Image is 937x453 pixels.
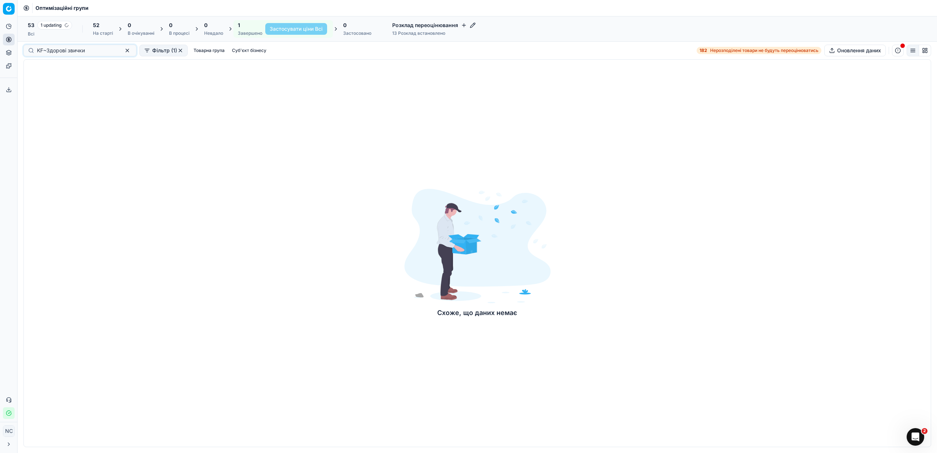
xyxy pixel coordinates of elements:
[35,4,89,12] nav: breadcrumb
[700,48,707,53] strong: 182
[343,22,346,29] span: 0
[204,30,223,36] div: Невдало
[128,30,154,36] div: В очікуванні
[35,4,89,12] span: Оптимізаційні групи
[392,22,476,29] h4: Розклад переоцінювання
[697,47,821,54] a: 182Нерозподілені товари не будуть переоцінюватись
[139,45,188,56] button: Фільтр (1)
[128,22,131,29] span: 0
[28,22,34,29] span: 53
[37,47,117,54] input: Пошук
[922,428,927,434] span: 2
[191,46,228,55] button: Товарна група
[3,426,14,437] span: NC
[238,22,240,29] span: 1
[169,22,172,29] span: 0
[229,46,269,55] button: Суб'єкт бізнесу
[93,22,100,29] span: 52
[404,308,551,318] div: Схоже, що даних немає
[907,428,924,446] iframe: Intercom live chat
[710,48,818,53] span: Нерозподілені товари не будуть переоцінюватись
[238,30,262,36] div: Завершено
[824,45,886,56] button: Оновлення даних
[392,30,476,36] div: 13 Розклад встановлено
[93,30,113,36] div: На старті
[3,425,15,437] button: NC
[265,23,327,35] button: Застосувати ціни Всі
[169,30,190,36] div: В процесі
[37,21,72,30] span: 1 updating
[204,22,207,29] span: 0
[28,31,72,37] div: Всі
[343,30,371,36] div: Застосовано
